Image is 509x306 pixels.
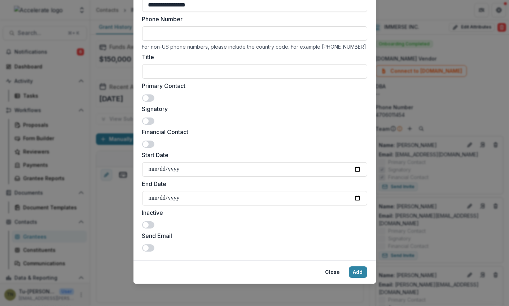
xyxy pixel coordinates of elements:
[142,105,363,113] label: Signatory
[142,128,363,136] label: Financial Contact
[349,266,367,278] button: Add
[142,208,363,217] label: Inactive
[142,151,363,159] label: Start Date
[142,81,363,90] label: Primary Contact
[142,179,363,188] label: End Date
[142,53,363,61] label: Title
[142,231,363,240] label: Send Email
[142,44,367,50] div: For non-US phone numbers, please include the country code. For example [PHONE_NUMBER]
[142,15,363,23] label: Phone Number
[321,266,345,278] button: Close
